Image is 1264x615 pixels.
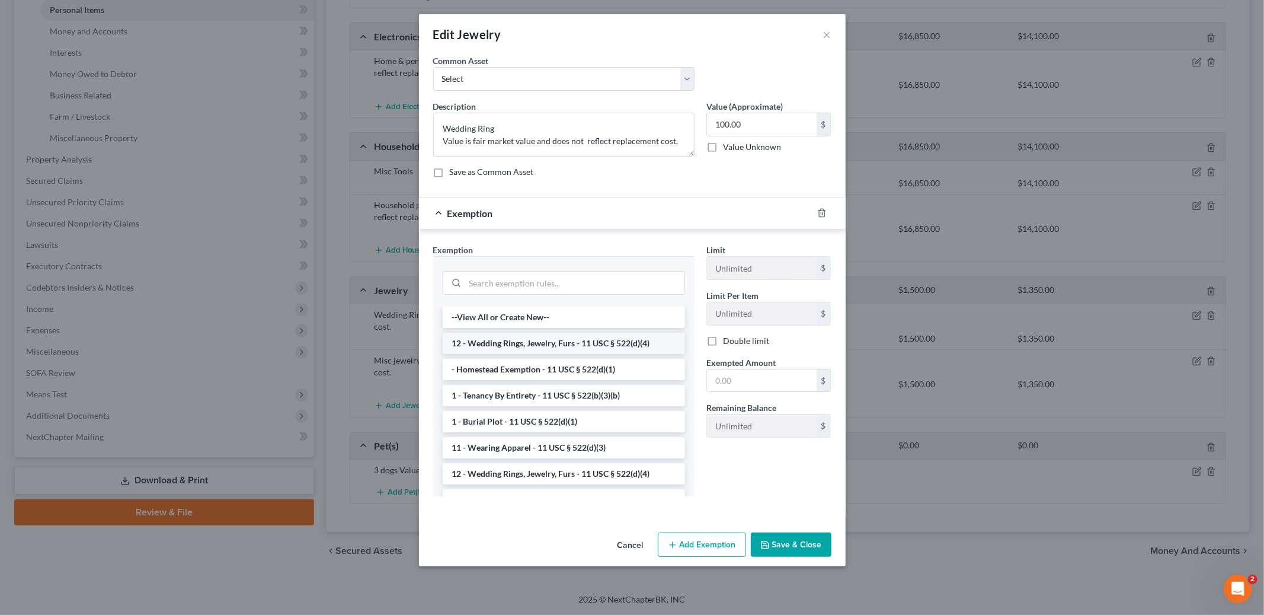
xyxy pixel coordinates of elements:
[443,411,685,432] li: 1 - Burial Plot - 11 USC § 522(d)(1)
[823,27,831,42] button: ×
[707,257,817,279] input: --
[817,113,831,136] div: $
[723,141,781,153] label: Value Unknown
[608,534,653,557] button: Cancel
[443,437,685,458] li: 11 - Wearing Apparel - 11 USC § 522(d)(3)
[443,385,685,406] li: 1 - Tenancy By Entirety - 11 USC § 522(b)(3)(b)
[447,208,493,219] span: Exemption
[817,369,831,392] div: $
[707,415,817,437] input: --
[817,257,831,279] div: $
[706,245,725,255] span: Limit
[443,333,685,354] li: 12 - Wedding Rings, Jewelry, Furs - 11 USC § 522(d)(4)
[450,166,534,178] label: Save as Common Asset
[706,401,776,414] label: Remaining Balance
[443,307,685,328] li: --View All or Create New--
[1248,575,1257,584] span: 2
[433,55,489,67] label: Common Asset
[433,26,501,43] div: Edit Jewelry
[433,245,473,255] span: Exemption
[706,289,759,302] label: Limit Per Item
[433,101,476,111] span: Description
[723,335,769,347] label: Double limit
[1224,575,1252,603] iframe: Intercom live chat
[706,358,776,368] span: Exempted Amount
[817,302,831,325] div: $
[465,272,684,294] input: Search exemption rules...
[707,369,817,392] input: 0.00
[658,533,746,557] button: Add Exemption
[817,415,831,437] div: $
[707,113,817,136] input: 0.00
[751,533,831,557] button: Save & Close
[706,100,783,113] label: Value (Approximate)
[443,359,685,380] li: - Homestead Exemption - 11 USC § 522(d)(1)
[443,463,685,485] li: 12 - Wedding Rings, Jewelry, Furs - 11 USC § 522(d)(4)
[707,302,817,325] input: --
[443,489,685,511] li: 13 - Animals & Livestock - 11 USC § 522(d)(3)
